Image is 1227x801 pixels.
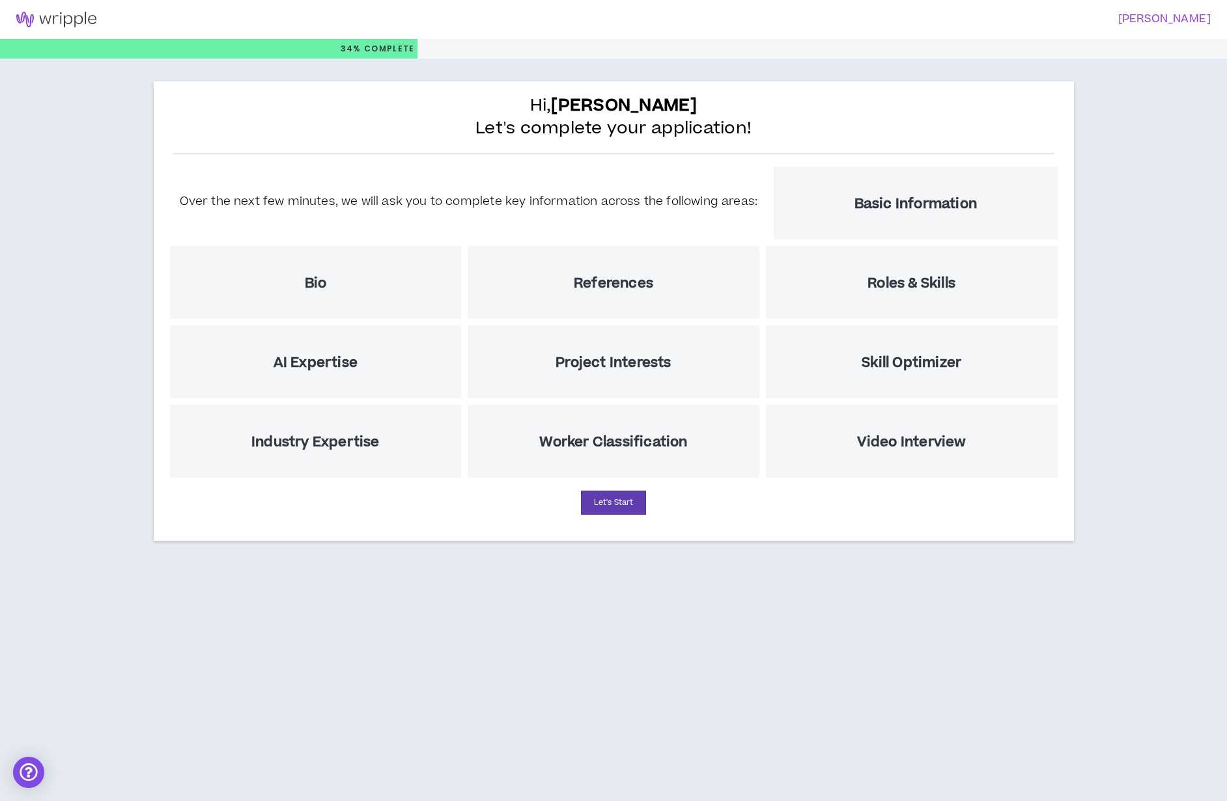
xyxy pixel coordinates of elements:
h5: Project Interests [556,355,671,371]
div: Open Intercom Messenger [13,757,44,788]
h3: [PERSON_NAME] [606,13,1211,25]
h5: Worker Classification [539,434,687,450]
h5: Roles & Skills [867,275,955,292]
h5: Bio [305,275,327,292]
span: Hi, [530,94,698,117]
h5: Over the next few minutes, we will ask you to complete key information across the following areas: [180,193,758,210]
h5: Basic Information [854,196,977,212]
button: Let's Start [581,491,646,515]
h5: Video Interview [857,434,966,450]
h5: References [574,275,653,292]
p: 34% [341,39,415,59]
h5: AI Expertise [274,355,358,371]
span: Let's complete your application! [475,117,752,140]
h5: Industry Expertise [251,434,380,450]
span: Complete [361,43,415,55]
h5: Skill Optimizer [862,355,961,371]
b: [PERSON_NAME] [551,93,697,118]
